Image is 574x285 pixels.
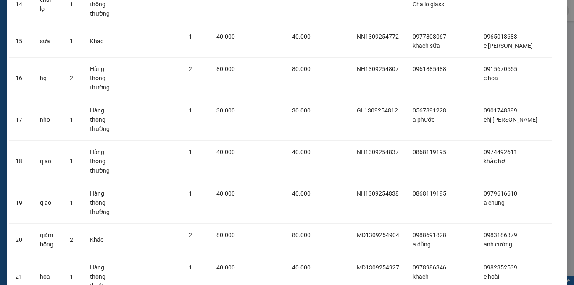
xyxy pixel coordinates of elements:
[413,241,431,248] span: a dũng
[292,190,311,197] span: 40.000
[33,182,63,224] td: q ao
[484,199,505,206] span: a chung
[189,190,192,197] span: 1
[9,224,33,256] td: 20
[9,182,33,224] td: 19
[484,65,517,72] span: 0915670555
[413,273,429,280] span: khách
[357,264,399,271] span: MD1309254927
[484,190,517,197] span: 0979616610
[484,116,537,123] span: chị [PERSON_NAME]
[292,65,311,72] span: 80.000
[484,75,498,81] span: c hoa
[413,107,446,114] span: 0567891228
[33,99,63,141] td: nho
[292,264,311,271] span: 40.000
[484,33,517,40] span: 0965018683
[70,1,73,8] span: 1
[484,149,517,155] span: 0974492611
[70,273,73,280] span: 1
[484,273,499,280] span: c hoài
[216,149,235,155] span: 40.000
[83,224,118,256] td: Khác
[216,264,235,271] span: 40.000
[413,190,446,197] span: 0868119195
[83,25,118,58] td: Khác
[292,232,311,238] span: 80.000
[12,36,74,64] span: [GEOGRAPHIC_DATA], [GEOGRAPHIC_DATA] ↔ [GEOGRAPHIC_DATA]
[292,107,311,114] span: 30.000
[83,58,118,99] td: Hàng thông thường
[9,141,33,182] td: 18
[413,264,446,271] span: 0978986346
[216,190,235,197] span: 40.000
[33,25,63,58] td: sữa
[357,232,399,238] span: MD1309254904
[413,1,444,8] span: Chailo glass
[9,99,33,141] td: 17
[216,65,235,72] span: 80.000
[189,232,192,238] span: 2
[189,264,192,271] span: 1
[70,236,73,243] span: 2
[484,158,506,165] span: khắc hợi
[189,33,192,40] span: 1
[357,33,399,40] span: NN1309254772
[33,58,63,99] td: hq
[357,107,398,114] span: GL1309254812
[4,45,11,87] img: logo
[413,116,434,123] span: a phước
[33,141,63,182] td: q ao
[70,158,73,165] span: 1
[357,149,399,155] span: NH1309254837
[189,149,192,155] span: 1
[484,42,533,49] span: c [PERSON_NAME]
[292,33,311,40] span: 40.000
[413,149,446,155] span: 0868119195
[357,65,399,72] span: NH1309254807
[83,99,118,141] td: Hàng thông thường
[413,42,440,49] span: khách sữa
[70,75,73,81] span: 2
[413,232,446,238] span: 0988691828
[70,38,73,44] span: 1
[357,190,399,197] span: NH1309254838
[484,107,517,114] span: 0901748899
[413,65,446,72] span: 0961885488
[484,232,517,238] span: 0983186379
[216,107,235,114] span: 30.000
[9,25,33,58] td: 15
[83,182,118,224] td: Hàng thông thường
[13,7,73,34] strong: CHUYỂN PHÁT NHANH AN PHÚ QUÝ
[33,224,63,256] td: giấm bỗng
[189,107,192,114] span: 1
[484,264,517,271] span: 0982352539
[413,33,446,40] span: 0977808067
[189,65,192,72] span: 2
[70,199,73,206] span: 1
[292,149,311,155] span: 40.000
[216,232,235,238] span: 80.000
[216,33,235,40] span: 40.000
[484,241,512,248] span: anh cường
[83,141,118,182] td: Hàng thông thường
[9,58,33,99] td: 16
[70,116,73,123] span: 1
